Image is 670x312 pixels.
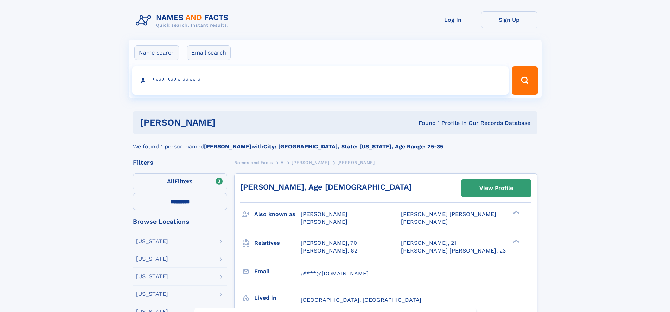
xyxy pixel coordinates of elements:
div: We found 1 person named with . [133,134,537,151]
span: [PERSON_NAME] [401,218,448,225]
a: Names and Facts [234,158,273,167]
h1: [PERSON_NAME] [140,118,317,127]
a: Log In [425,11,481,28]
a: [PERSON_NAME], 62 [301,247,357,255]
a: A [281,158,284,167]
h3: Also known as [254,208,301,220]
div: [US_STATE] [136,291,168,297]
img: Logo Names and Facts [133,11,234,30]
a: [PERSON_NAME], Age [DEMOGRAPHIC_DATA] [240,183,412,191]
label: Filters [133,173,227,190]
span: [PERSON_NAME] [301,218,347,225]
a: [PERSON_NAME], 21 [401,239,456,247]
b: [PERSON_NAME] [204,143,251,150]
span: A [281,160,284,165]
div: Filters [133,159,227,166]
div: ❯ [511,210,520,215]
a: View Profile [461,180,531,197]
a: Sign Up [481,11,537,28]
input: search input [132,66,509,95]
b: City: [GEOGRAPHIC_DATA], State: [US_STATE], Age Range: 25-35 [263,143,443,150]
a: [PERSON_NAME] [PERSON_NAME], 23 [401,247,506,255]
div: Found 1 Profile In Our Records Database [317,119,530,127]
label: Name search [134,45,179,60]
div: [US_STATE] [136,274,168,279]
div: ❯ [511,239,520,243]
button: Search Button [512,66,538,95]
span: All [167,178,174,185]
h3: Email [254,266,301,278]
span: [PERSON_NAME] [PERSON_NAME] [401,211,496,217]
div: [US_STATE] [136,238,168,244]
label: Email search [187,45,231,60]
h3: Lived in [254,292,301,304]
div: Browse Locations [133,218,227,225]
span: [PERSON_NAME] [292,160,329,165]
a: [PERSON_NAME], 70 [301,239,357,247]
span: [GEOGRAPHIC_DATA], [GEOGRAPHIC_DATA] [301,297,421,303]
a: [PERSON_NAME] [292,158,329,167]
div: View Profile [479,180,513,196]
span: [PERSON_NAME] [337,160,375,165]
div: [US_STATE] [136,256,168,262]
h3: Relatives [254,237,301,249]
span: [PERSON_NAME] [301,211,347,217]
